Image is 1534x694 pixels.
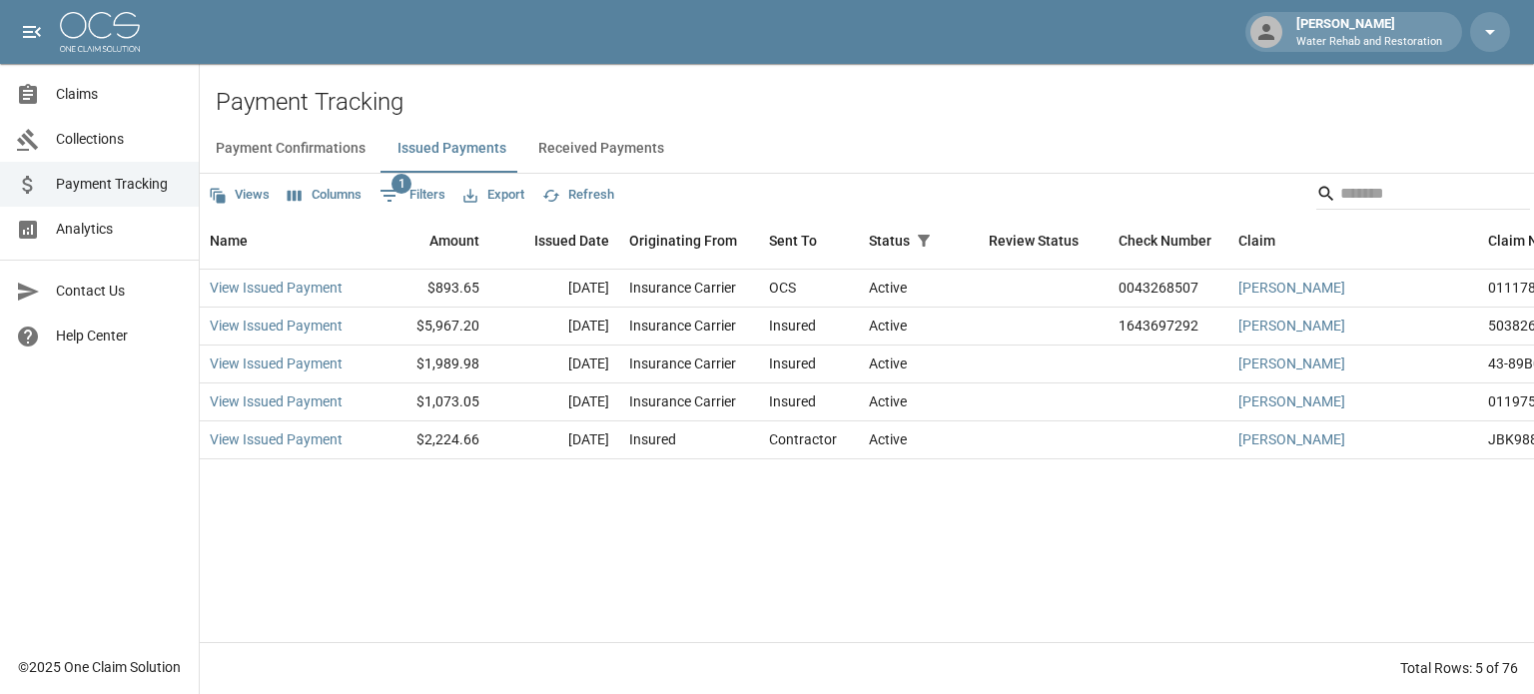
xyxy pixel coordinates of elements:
a: [PERSON_NAME] [1238,316,1345,336]
div: [PERSON_NAME] [1288,14,1450,50]
div: Status [869,213,910,269]
div: Insurance Carrier [629,316,736,336]
a: View Issued Payment [210,353,343,373]
div: Insurance Carrier [629,391,736,411]
div: Active [869,316,907,336]
div: Insured [629,429,676,449]
img: ocs-logo-white-transparent.png [60,12,140,52]
button: Issued Payments [382,125,522,173]
a: [PERSON_NAME] [1238,429,1345,449]
div: Check Number [1119,213,1211,269]
div: dynamic tabs [200,125,1534,173]
span: Contact Us [56,281,183,302]
div: [DATE] [489,346,619,383]
div: Review Status [989,213,1079,269]
div: Search [1316,178,1530,214]
div: Insurance Carrier [629,353,736,373]
div: Contractor [769,429,837,449]
div: [DATE] [489,383,619,421]
div: Insured [769,391,816,411]
div: Insured [769,316,816,336]
div: $1,989.98 [360,346,489,383]
span: Help Center [56,326,183,347]
div: 0043268507 [1119,278,1198,298]
a: View Issued Payment [210,316,343,336]
button: Sort [938,227,966,255]
button: Payment Confirmations [200,125,382,173]
div: Issued Date [489,213,619,269]
div: Sent To [759,213,859,269]
div: Total Rows: 5 of 76 [1400,658,1518,678]
button: Show filters [910,227,938,255]
div: [DATE] [489,270,619,308]
div: 1643697292 [1119,316,1198,336]
button: open drawer [12,12,52,52]
div: Insured [769,353,816,373]
div: $5,967.20 [360,308,489,346]
div: Issued Date [534,213,609,269]
span: Analytics [56,219,183,240]
div: Check Number [1109,213,1228,269]
div: 1 active filter [910,227,938,255]
div: Review Status [979,213,1109,269]
div: Insurance Carrier [629,278,736,298]
div: Originating From [619,213,759,269]
a: [PERSON_NAME] [1238,278,1345,298]
div: Claim [1228,213,1478,269]
a: View Issued Payment [210,391,343,411]
div: [DATE] [489,308,619,346]
button: Export [458,180,529,211]
button: Refresh [537,180,619,211]
span: Payment Tracking [56,174,183,195]
a: [PERSON_NAME] [1238,391,1345,411]
div: Originating From [629,213,737,269]
button: Received Payments [522,125,680,173]
div: Sent To [769,213,817,269]
div: OCS [769,278,796,298]
div: [DATE] [489,421,619,459]
div: Amount [360,213,489,269]
p: Water Rehab and Restoration [1296,34,1442,51]
button: Show filters [375,180,450,212]
div: Active [869,429,907,449]
span: Claims [56,84,183,105]
div: Claim [1238,213,1275,269]
h2: Payment Tracking [216,88,1534,117]
button: Select columns [283,180,367,211]
div: Active [869,278,907,298]
a: [PERSON_NAME] [1238,353,1345,373]
div: $893.65 [360,270,489,308]
span: 1 [391,174,411,194]
div: Name [210,213,248,269]
a: View Issued Payment [210,429,343,449]
div: Amount [429,213,479,269]
div: Active [869,391,907,411]
div: © 2025 One Claim Solution [18,657,181,677]
div: $1,073.05 [360,383,489,421]
div: $2,224.66 [360,421,489,459]
div: Active [869,353,907,373]
button: Views [204,180,275,211]
div: Status [859,213,979,269]
a: View Issued Payment [210,278,343,298]
span: Collections [56,129,183,150]
div: Name [200,213,360,269]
